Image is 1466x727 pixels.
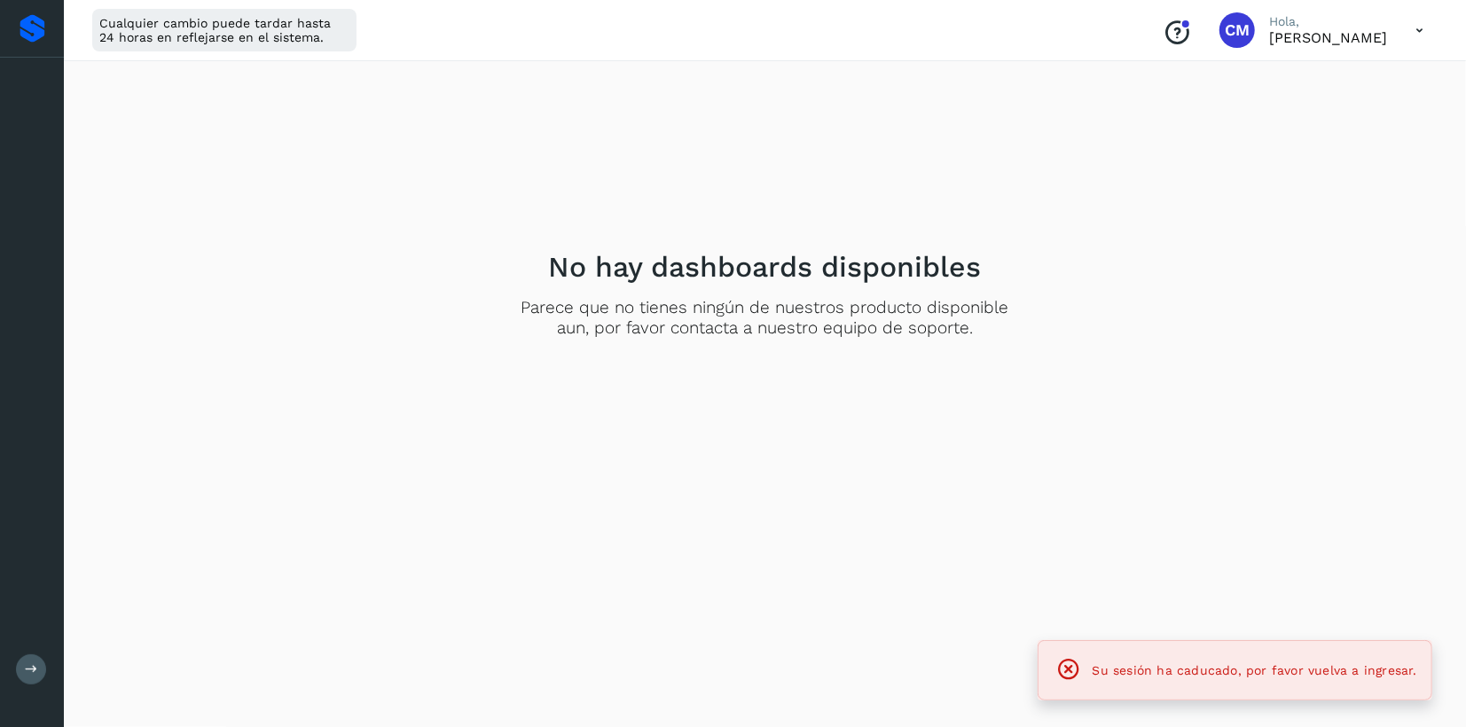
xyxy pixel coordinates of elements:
[513,298,1018,339] p: Parece que no tienes ningún de nuestros producto disponible aun, por favor contacta a nuestro equ...
[1269,14,1387,29] p: Hola,
[1093,663,1417,677] span: Su sesión ha caducado, por favor vuelva a ingresar.
[1269,29,1387,46] p: Cynthia Mendoza
[549,250,982,284] h2: No hay dashboards disponibles
[92,9,357,51] div: Cualquier cambio puede tardar hasta 24 horas en reflejarse en el sistema.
